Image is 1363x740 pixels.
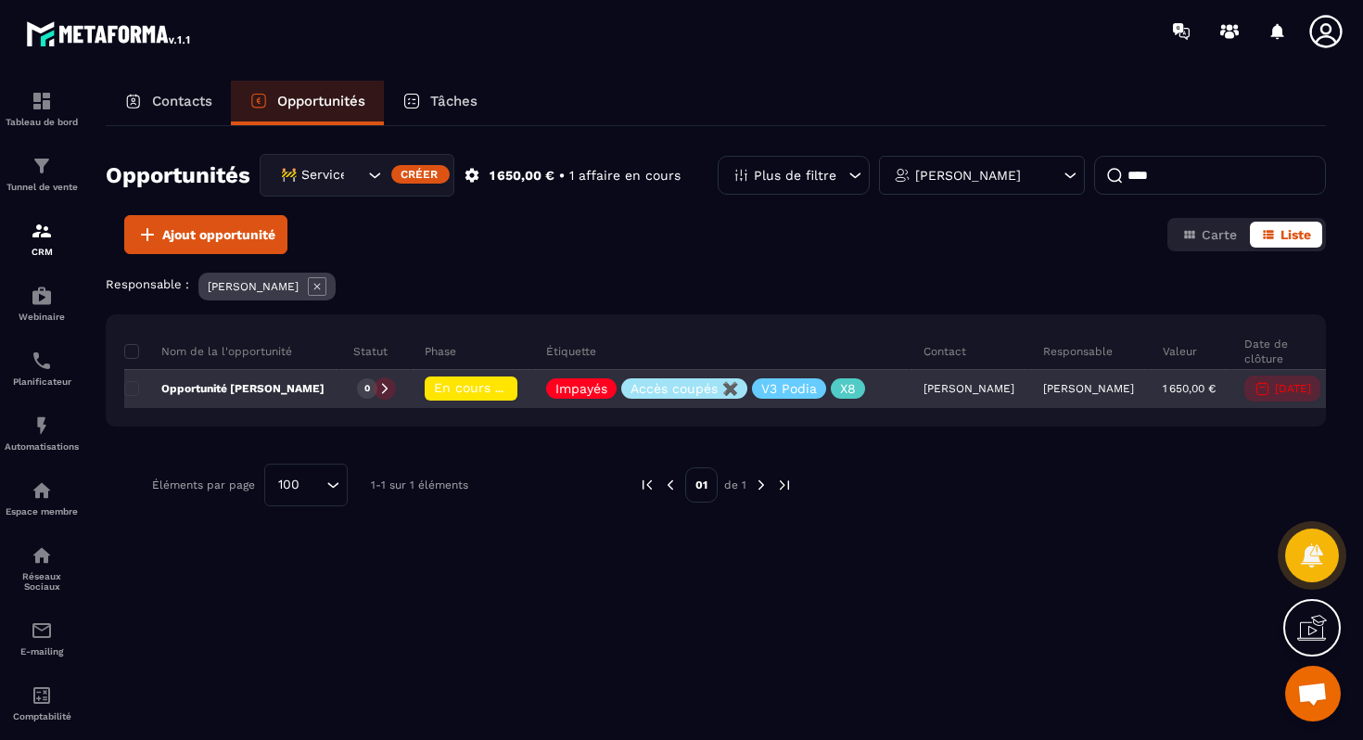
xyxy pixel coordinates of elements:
[264,464,348,506] div: Search for option
[761,382,817,395] p: V3 Podia
[272,475,306,495] span: 100
[31,415,53,437] img: automations
[231,81,384,125] a: Opportunités
[31,155,53,177] img: formation
[724,478,746,492] p: de 1
[559,167,565,185] p: •
[306,475,322,495] input: Search for option
[639,477,656,493] img: prev
[31,350,53,372] img: scheduler
[753,477,770,493] img: next
[1280,227,1311,242] span: Liste
[1163,382,1216,395] p: 1 650,00 €
[5,117,79,127] p: Tableau de bord
[425,344,456,359] p: Phase
[353,344,388,359] p: Statut
[5,506,79,517] p: Espace membre
[391,165,450,184] div: Créer
[31,684,53,707] img: accountant
[106,81,231,125] a: Contacts
[276,165,345,185] span: 🚧 Service Client
[924,344,966,359] p: Contact
[1285,666,1341,721] a: Ouvrir le chat
[490,167,554,185] p: 1 650,00 €
[31,285,53,307] img: automations
[5,670,79,735] a: accountantaccountantComptabilité
[5,571,79,592] p: Réseaux Sociaux
[685,467,718,503] p: 01
[124,215,287,254] button: Ajout opportunité
[208,280,299,293] p: [PERSON_NAME]
[1202,227,1237,242] span: Carte
[1171,222,1248,248] button: Carte
[31,479,53,502] img: automations
[5,530,79,606] a: social-networksocial-networkRéseaux Sociaux
[840,382,856,395] p: X8
[1043,382,1134,395] p: [PERSON_NAME]
[31,220,53,242] img: formation
[5,312,79,322] p: Webinaire
[1244,337,1320,366] p: Date de clôture
[569,167,681,185] p: 1 affaire en cours
[631,382,738,395] p: Accès coupés ✖️
[555,382,607,395] p: Impayés
[434,380,603,395] span: En cours de régularisation
[1163,344,1197,359] p: Valeur
[5,182,79,192] p: Tunnel de vente
[5,247,79,257] p: CRM
[106,277,189,291] p: Responsable :
[5,76,79,141] a: formationformationTableau de bord
[31,544,53,567] img: social-network
[915,169,1021,182] p: [PERSON_NAME]
[546,344,596,359] p: Étiquette
[152,93,212,109] p: Contacts
[754,169,836,182] p: Plus de filtre
[364,382,370,395] p: 0
[5,141,79,206] a: formationformationTunnel de vente
[162,225,275,244] span: Ajout opportunité
[31,90,53,112] img: formation
[5,466,79,530] a: automationsautomationsEspace membre
[106,157,250,194] h2: Opportunités
[1275,382,1311,395] p: [DATE]
[5,711,79,721] p: Comptabilité
[5,401,79,466] a: automationsautomationsAutomatisations
[384,81,496,125] a: Tâches
[31,619,53,642] img: email
[5,376,79,387] p: Planificateur
[5,646,79,657] p: E-mailing
[152,478,255,491] p: Éléments par page
[26,17,193,50] img: logo
[277,93,365,109] p: Opportunités
[5,441,79,452] p: Automatisations
[5,336,79,401] a: schedulerschedulerPlanificateur
[5,271,79,336] a: automationsautomationsWebinaire
[5,606,79,670] a: emailemailE-mailing
[662,477,679,493] img: prev
[371,478,468,491] p: 1-1 sur 1 éléments
[345,165,363,185] input: Search for option
[776,477,793,493] img: next
[260,154,454,197] div: Search for option
[124,381,325,396] p: Opportunité [PERSON_NAME]
[430,93,478,109] p: Tâches
[124,344,292,359] p: Nom de la l'opportunité
[1043,344,1113,359] p: Responsable
[5,206,79,271] a: formationformationCRM
[1250,222,1322,248] button: Liste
